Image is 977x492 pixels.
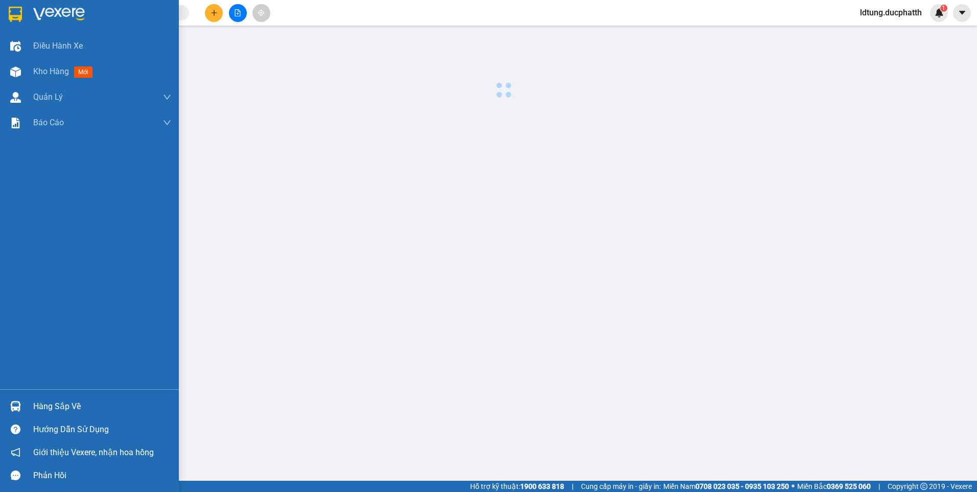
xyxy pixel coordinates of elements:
span: ldtung.ducphatth [852,6,930,19]
button: aim [252,4,270,22]
button: file-add [229,4,247,22]
span: Miền Bắc [797,481,871,492]
span: Miền Nam [663,481,789,492]
img: logo-vxr [9,7,22,22]
strong: 0708 023 035 - 0935 103 250 [695,482,789,490]
img: icon-new-feature [935,8,944,17]
span: Cung cấp máy in - giấy in: [581,481,661,492]
img: warehouse-icon [10,92,21,103]
span: Báo cáo [33,116,64,129]
span: notification [11,448,20,457]
div: Hàng sắp về [33,399,171,414]
span: file-add [234,9,241,16]
span: Quản Lý [33,91,63,103]
span: ⚪️ [792,484,795,488]
span: Giới thiệu Vexere, nhận hoa hồng [33,446,154,459]
span: mới [74,66,92,78]
strong: 0369 525 060 [827,482,871,490]
button: caret-down [953,4,971,22]
div: Hướng dẫn sử dụng [33,422,171,437]
img: warehouse-icon [10,66,21,77]
button: plus [205,4,223,22]
span: message [11,471,20,480]
span: caret-down [958,8,967,17]
span: down [163,93,171,101]
span: copyright [920,483,927,490]
span: | [878,481,880,492]
img: solution-icon [10,118,21,128]
img: warehouse-icon [10,401,21,412]
strong: 1900 633 818 [520,482,564,490]
sup: 1 [940,5,947,12]
span: plus [211,9,218,16]
span: 1 [942,5,945,12]
span: Kho hàng [33,66,69,76]
span: Hỗ trợ kỹ thuật: [470,481,564,492]
span: down [163,119,171,127]
img: warehouse-icon [10,41,21,52]
span: question-circle [11,424,20,434]
span: | [572,481,573,492]
div: Phản hồi [33,468,171,483]
span: aim [258,9,265,16]
span: Điều hành xe [33,39,83,52]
